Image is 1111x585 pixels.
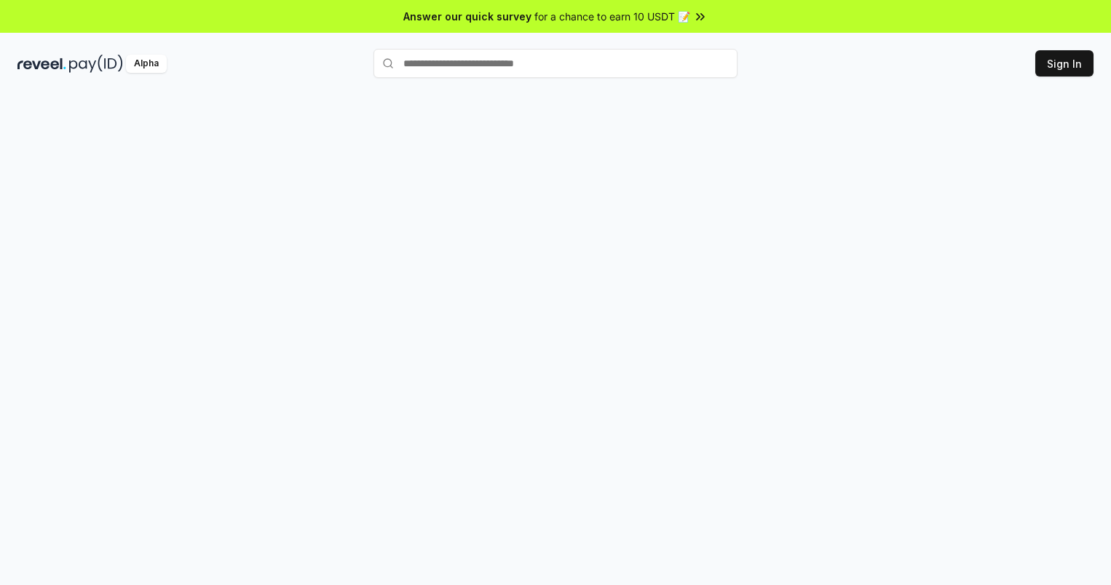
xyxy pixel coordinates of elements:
span: for a chance to earn 10 USDT 📝 [534,9,690,24]
span: Answer our quick survey [403,9,531,24]
button: Sign In [1035,50,1094,76]
div: Alpha [126,55,167,73]
img: reveel_dark [17,55,66,73]
img: pay_id [69,55,123,73]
